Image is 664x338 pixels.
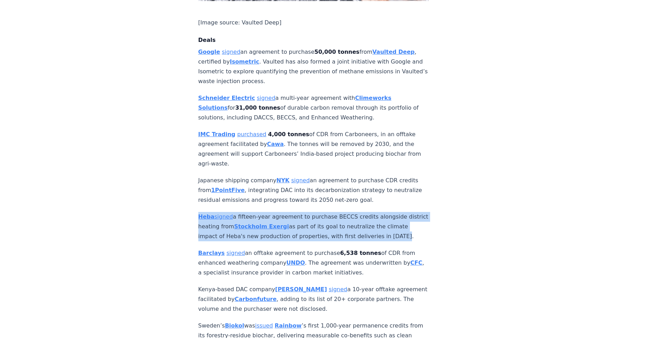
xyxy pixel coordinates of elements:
strong: 31,000 tonnes [235,104,280,111]
p: an agreement to purchase from , certified by . Vaulted has also formed a joint initiative with Go... [198,47,429,86]
strong: 50,000 tonnes [314,49,359,55]
p: a multi-year agreement with for of durable carbon removal through its portfolio of solutions, inc... [198,93,429,123]
a: signed [329,286,347,293]
a: Heba [198,213,215,220]
a: signed [257,95,275,101]
a: signed [227,250,245,256]
p: [Image source: Vaulted Deep] [198,18,429,28]
a: Isometric [230,58,259,65]
p: of CDR from Carboneers, in an offtake agreement facilitated by . The tonnes will be removed by 20... [198,130,429,169]
a: issued [255,322,273,329]
a: purchased [237,131,266,138]
a: Climeworks Solutions [198,95,391,111]
p: Japanese shipping company an agreement to purchase CDR credits from , integrating DAC into its de... [198,176,429,205]
strong: 6,538 tonnes [340,250,381,256]
p: an offtake agreement to purchase of CDR from enhanced weathering company . The agreement was unde... [198,248,429,278]
a: UNDO [287,259,305,266]
a: Biokol [225,322,244,329]
a: signed [222,49,241,55]
a: [PERSON_NAME] [275,286,327,293]
a: Google [198,49,220,55]
strong: Deals [198,37,216,43]
a: IMC Trading [198,131,236,138]
strong: 4,000 tonnes [268,131,309,138]
a: signed [214,213,233,220]
a: 1PointFive [211,187,245,193]
a: NYK [276,177,289,184]
a: Vaulted Deep [372,49,414,55]
a: signed [291,177,310,184]
a: Carbonfuture [235,296,276,302]
a: Cawa [267,141,284,147]
a: Barclays [198,250,225,256]
a: Schneider Electric [198,95,255,101]
a: Rainbow [275,322,302,329]
p: Kenya-based DAC company a 10-year offtake agreement facilitated by , adding to its list of 20+ co... [198,285,429,314]
a: Stockholm Exergi [234,223,289,230]
p: a fifteen-year agreement to purchase BECCS credits alongside district heating from as part of its... [198,212,429,241]
a: CFC [410,259,422,266]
